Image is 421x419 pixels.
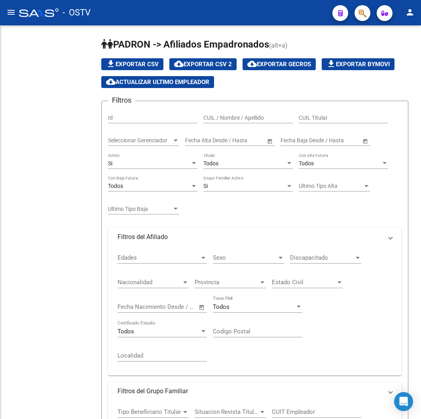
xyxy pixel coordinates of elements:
span: Ultimo Tipo Baja [108,206,172,212]
span: (alt+a) [269,42,288,49]
button: Exportar GECROS [243,58,316,70]
button: Exportar CSV 2 [169,58,237,70]
button: Actualizar ultimo Empleador [101,76,214,88]
span: PADRON -> Afiliados Empadronados [101,39,269,50]
button: Exportar CSV [101,58,163,70]
span: Situacion Revista Titular [195,408,259,415]
button: Open calendar [265,137,274,145]
span: Todos [213,303,229,310]
span: Exportar Bymovi [326,61,390,68]
span: Seleccionar Gerenciador [108,137,172,144]
mat-expansion-panel-header: Filtros del Afiliado [108,228,402,247]
span: Si [203,183,208,189]
div: Open Intercom Messenger [394,392,413,411]
span: Todos [108,183,123,189]
span: - OSTV [63,4,91,21]
span: Provincia [195,279,259,286]
input: Start date [281,137,305,144]
button: Open calendar [361,137,369,145]
button: Open calendar [197,303,207,312]
mat-icon: file_download [326,59,336,69]
input: End date [312,137,351,144]
input: End date [216,137,255,144]
mat-icon: cloud_download [106,77,116,86]
span: Exportar CSV 2 [174,61,232,68]
span: Edades [118,254,200,261]
span: Todos [299,160,314,166]
span: Todos [203,160,218,166]
div: Filtros del Afiliado [108,247,402,375]
mat-icon: person [405,8,415,17]
span: Nacionalidad [118,279,182,286]
input: Start date [118,303,143,310]
span: Exportar GECROS [247,61,311,68]
span: Discapacitado [290,254,354,261]
mat-icon: cloud_download [174,59,184,69]
mat-panel-title: Filtros del Grupo Familiar [118,387,383,396]
mat-icon: file_download [106,59,116,69]
span: Tipo Beneficiario Titular [118,408,182,415]
h3: Filtros [108,95,135,106]
span: Si [108,160,112,166]
button: Exportar Bymovi [322,58,394,70]
mat-icon: menu [6,8,16,17]
span: Exportar CSV [106,61,159,68]
mat-panel-title: Filtros del Afiliado [118,233,383,241]
span: Ultimo Tipo Alta [299,183,363,189]
input: Start date [185,137,210,144]
span: Estado Civil [272,279,336,286]
mat-expansion-panel-header: Filtros del Grupo Familiar [108,382,402,401]
span: Sexo [213,254,277,261]
span: Actualizar ultimo Empleador [106,78,209,86]
mat-icon: cloud_download [247,59,257,69]
input: End date [150,303,189,310]
span: Todos [118,328,134,335]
